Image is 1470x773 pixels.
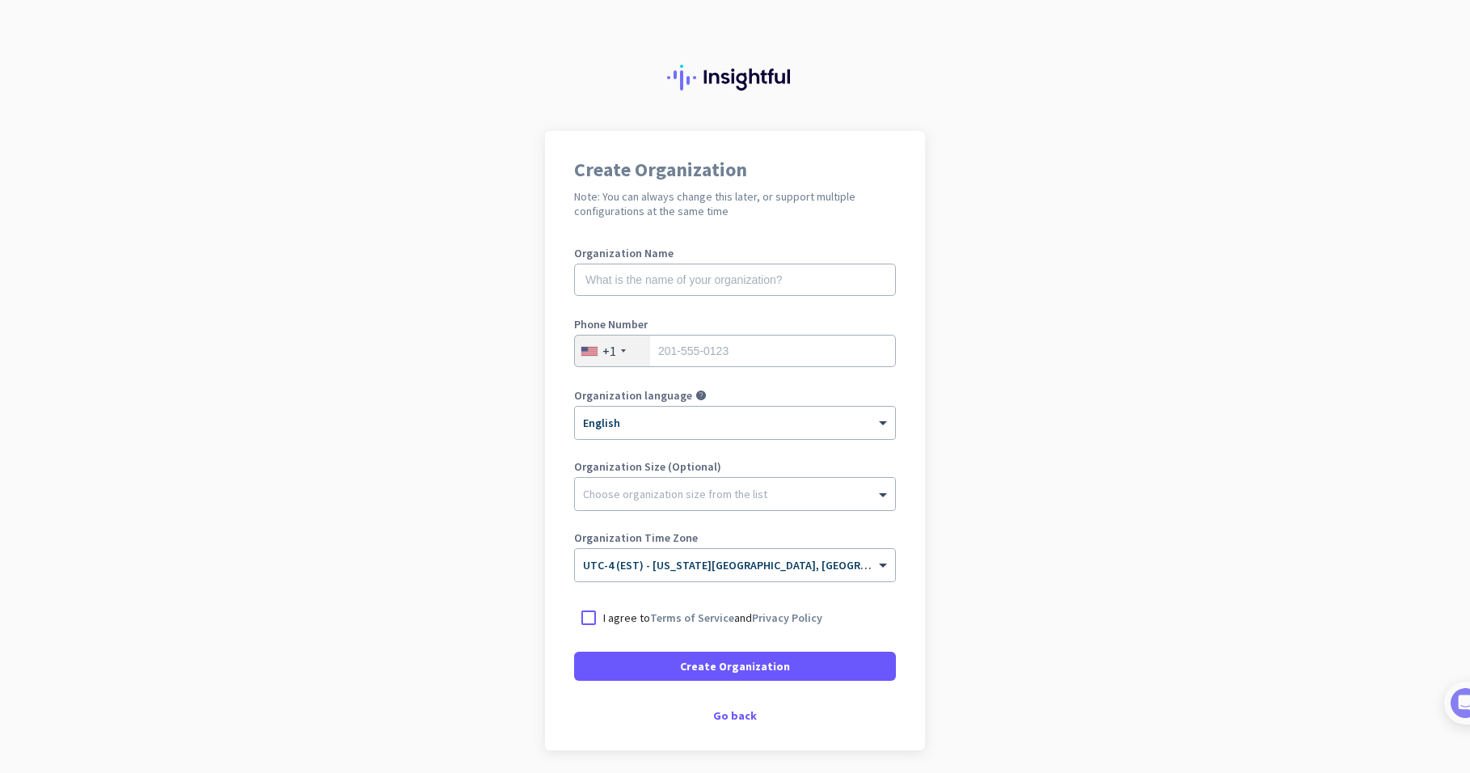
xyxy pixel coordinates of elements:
a: Privacy Policy [752,610,822,625]
label: Organization Time Zone [574,532,896,543]
label: Organization Size (Optional) [574,461,896,472]
a: Terms of Service [650,610,734,625]
img: Insightful [667,65,803,91]
i: help [695,390,707,401]
h1: Create Organization [574,160,896,180]
label: Phone Number [574,319,896,330]
span: Create Organization [680,658,790,674]
input: What is the name of your organization? [574,264,896,296]
div: +1 [602,343,616,359]
input: 201-555-0123 [574,335,896,367]
label: Organization language [574,390,692,401]
p: I agree to and [603,610,822,626]
h2: Note: You can always change this later, or support multiple configurations at the same time [574,189,896,218]
button: Create Organization [574,652,896,681]
label: Organization Name [574,247,896,259]
div: Go back [574,710,896,721]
